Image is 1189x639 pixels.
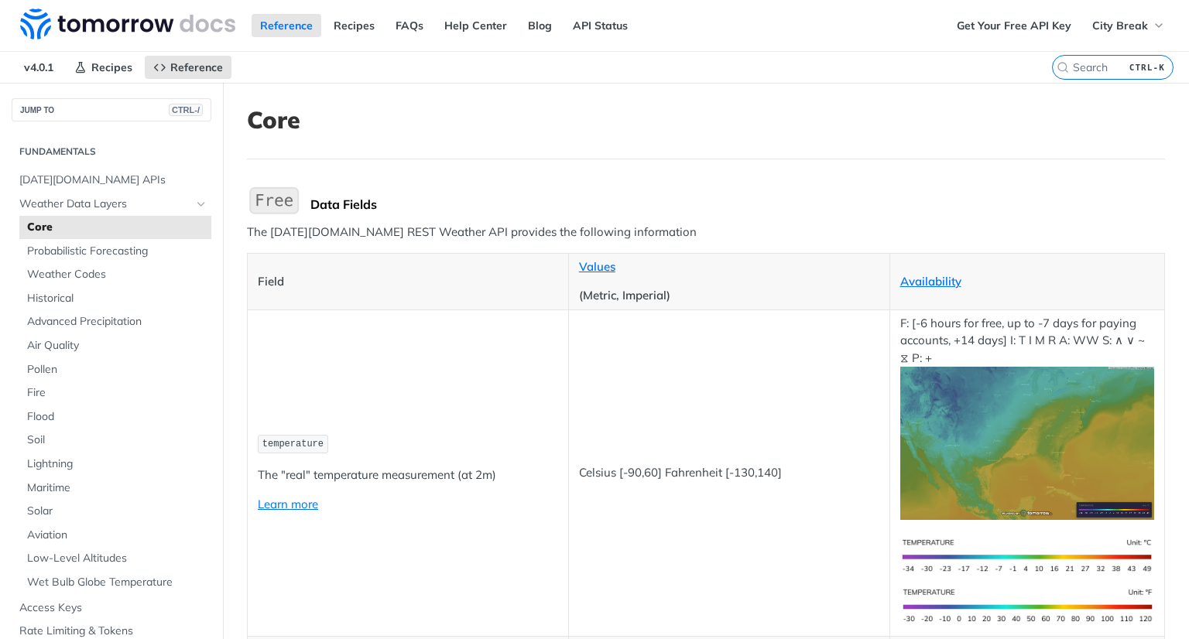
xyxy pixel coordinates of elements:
span: Historical [27,291,207,306]
a: Help Center [436,14,516,37]
span: Recipes [91,60,132,74]
span: CTRL-/ [169,104,203,116]
span: City Break [1092,19,1148,32]
svg: Search [1057,61,1069,73]
a: Values [579,259,615,274]
span: temperature [262,439,324,449]
a: Access Keys [12,596,211,620]
p: F: [-6 hours for free, up to -7 days for paying accounts, +14 days] I: T I M R A: WW S: ∧ ∨ ~ ⧖ P: + [900,315,1155,520]
a: Reference [145,56,231,79]
span: Expand image [900,597,1155,612]
a: Fire [19,381,211,405]
span: Wet Bulb Globe Temperature [27,575,207,590]
span: Maritime [27,480,207,496]
a: Pollen [19,358,211,381]
span: Core [27,220,207,235]
a: Low-Level Altitudes [19,547,211,570]
a: Recipes [325,14,383,37]
span: Expand image [900,548,1155,562]
a: Maritime [19,477,211,500]
span: Lightning [27,456,207,472]
a: Wet Bulb Globe Temperature [19,571,211,594]
div: Data Fields [310,196,1165,212]
span: Probabilistic Forecasting [27,244,207,259]
span: Pollen [27,362,207,378]
button: JUMP TOCTRL-/ [12,98,211,121]
a: API Status [564,14,636,37]
a: Soil [19,429,211,452]
span: [DATE][DOMAIN_NAME] APIs [19,173,207,188]
span: Reference [170,60,223,74]
button: Hide subpages for Weather Data Layers [195,198,207,210]
p: Field [258,273,558,291]
a: Air Quality [19,334,211,357]
a: Historical [19,287,211,310]
span: Solar [27,504,207,519]
a: Core [19,216,211,239]
img: Tomorrow.io Weather API Docs [20,9,235,39]
span: Low-Level Altitudes [27,551,207,566]
p: The "real" temperature measurement (at 2m) [258,466,558,484]
a: Reference [252,14,321,37]
a: Blog [519,14,560,37]
a: [DATE][DOMAIN_NAME] APIs [12,169,211,192]
a: Aviation [19,524,211,547]
span: Flood [27,409,207,425]
a: Availability [900,274,961,289]
h2: Fundamentals [12,145,211,159]
span: Expand image [900,435,1155,449]
a: Lightning [19,453,211,476]
span: Air Quality [27,338,207,354]
a: Solar [19,500,211,523]
span: Weather Data Layers [19,196,191,212]
a: Get Your Free API Key [948,14,1080,37]
span: v4.0.1 [15,56,62,79]
span: Weather Codes [27,267,207,282]
span: Rate Limiting & Tokens [19,624,207,639]
a: Advanced Precipitation [19,310,211,333]
span: Soil [27,432,207,448]
p: The [DATE][DOMAIN_NAME] REST Weather API provides the following information [247,224,1165,241]
a: Weather Codes [19,263,211,286]
a: Recipes [66,56,141,79]
span: Access Keys [19,600,207,616]
span: Aviation [27,528,207,543]
h1: Core [247,106,1165,134]
p: Celsius [-90,60] Fahrenheit [-130,140] [579,464,879,482]
kbd: CTRL-K [1126,60,1169,75]
a: Weather Data LayersHide subpages for Weather Data Layers [12,193,211,216]
span: Fire [27,385,207,401]
a: FAQs [387,14,432,37]
a: Flood [19,405,211,429]
a: Learn more [258,497,318,511]
p: (Metric, Imperial) [579,287,879,305]
span: Advanced Precipitation [27,314,207,330]
button: City Break [1084,14,1174,37]
a: Probabilistic Forecasting [19,240,211,263]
